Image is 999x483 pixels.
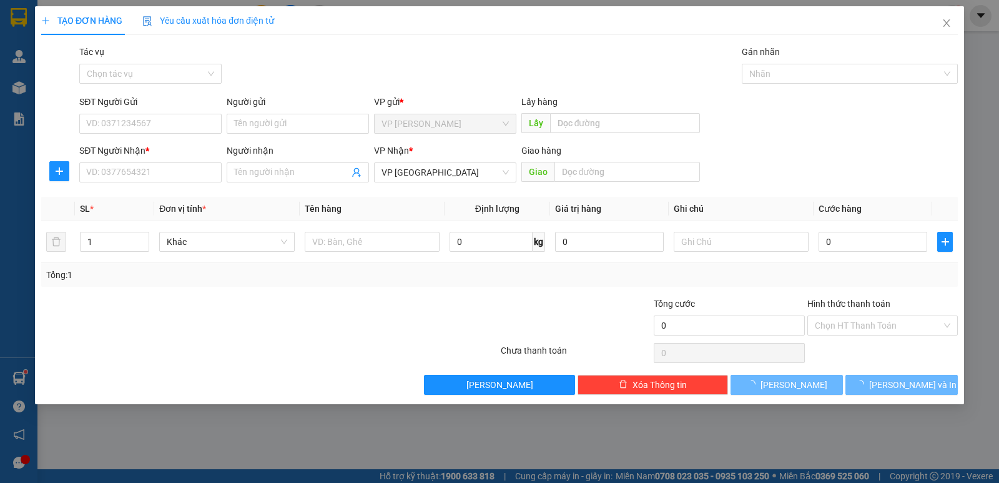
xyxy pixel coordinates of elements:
input: Dọc đường [554,162,701,182]
div: Người nhận [227,144,369,157]
div: Tổng: 1 [46,268,386,282]
input: 0 [555,232,664,252]
span: plus [41,16,50,25]
span: [PERSON_NAME] [466,378,533,392]
div: VP gửi [374,95,516,109]
div: SĐT Người Gửi [79,95,222,109]
div: Người gửi [227,95,369,109]
input: Ghi Chú [674,232,809,252]
span: VP HÀ NỘI [381,163,509,182]
span: plus [50,166,69,176]
span: Giao hàng [521,146,561,156]
span: [PERSON_NAME] và In [869,378,957,392]
span: loading [747,380,760,389]
span: close [942,18,952,28]
button: [PERSON_NAME] [731,375,843,395]
span: Xóa Thông tin [632,378,687,392]
span: Cước hàng [819,204,862,214]
span: Định lượng [475,204,519,214]
span: Khác [167,232,287,251]
input: Dọc đường [550,113,701,133]
span: TẠO ĐƠN HÀNG [41,16,122,26]
img: icon [142,16,152,26]
span: Tổng cước [654,299,695,309]
span: user-add [352,167,362,177]
th: Ghi chú [669,197,814,221]
span: VP Nhận [374,146,409,156]
label: Tác vụ [79,47,104,57]
div: SĐT Người Nhận [79,144,222,157]
button: deleteXóa Thông tin [578,375,728,395]
span: Lấy [521,113,550,133]
span: kg [533,232,545,252]
span: Giao [521,162,554,182]
label: Hình thức thanh toán [807,299,890,309]
button: delete [46,232,66,252]
div: Chưa thanh toán [499,344,652,366]
span: SL [80,204,90,214]
button: [PERSON_NAME] và In [845,375,958,395]
span: loading [855,380,869,389]
span: [PERSON_NAME] [760,378,827,392]
span: VP MỘC CHÂU [381,114,509,133]
span: Yêu cầu xuất hóa đơn điện tử [142,16,274,26]
span: Giá trị hàng [555,204,601,214]
button: [PERSON_NAME] [424,375,574,395]
span: delete [619,380,627,390]
button: plus [49,161,69,181]
input: VD: Bàn, Ghế [305,232,440,252]
span: Lấy hàng [521,97,558,107]
span: Tên hàng [305,204,342,214]
span: plus [938,237,952,247]
button: Close [929,6,964,41]
span: Đơn vị tính [159,204,206,214]
button: plus [937,232,953,252]
label: Gán nhãn [742,47,780,57]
